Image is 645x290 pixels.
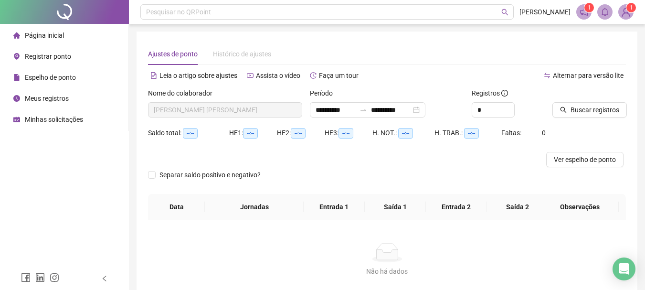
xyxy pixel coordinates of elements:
span: BRUNA LORRANE PROFIRO DE SOUZA [154,103,296,117]
div: H. NOT.: [372,128,434,139]
span: Buscar registros [571,105,619,115]
span: Página inicial [25,32,64,39]
span: Meus registros [25,95,69,102]
span: file-text [150,72,157,79]
span: Separar saldo positivo e negativo? [156,170,264,180]
span: info-circle [501,90,508,97]
th: Saída 2 [487,194,548,220]
span: Minhas solicitações [25,116,83,123]
span: Registrar ponto [25,53,71,60]
span: history [310,72,317,79]
span: Histórico de ajustes [213,50,271,58]
sup: 1 [584,3,594,12]
span: search [560,107,567,113]
span: schedule [13,116,20,123]
span: Ver espelho de ponto [554,154,616,165]
th: Entrada 2 [426,194,487,220]
span: bell [601,8,609,16]
button: Ver espelho de ponto [546,152,624,167]
th: Saída 1 [365,194,426,220]
th: Data [148,194,205,220]
span: Ajustes de ponto [148,50,198,58]
span: clock-circle [13,95,20,102]
span: Faça um tour [319,72,359,79]
span: --:-- [183,128,198,139]
div: HE 3: [325,128,372,139]
div: H. TRAB.: [434,128,501,139]
span: [PERSON_NAME] [519,7,571,17]
th: Entrada 1 [304,194,365,220]
span: Registros [472,88,508,98]
div: Open Intercom Messenger [613,258,635,280]
th: Observações [541,194,619,220]
span: linkedin [35,273,45,282]
div: Não há dados [159,266,614,277]
span: to [360,106,367,114]
button: Buscar registros [552,102,627,118]
span: --:-- [338,128,353,139]
span: search [501,9,508,16]
span: environment [13,53,20,60]
span: notification [580,8,588,16]
span: 1 [588,4,591,11]
span: Assista o vídeo [256,72,300,79]
span: Espelho de ponto [25,74,76,81]
label: Período [310,88,339,98]
span: 0 [542,129,546,137]
span: facebook [21,273,31,282]
span: instagram [50,273,59,282]
span: home [13,32,20,39]
span: swap-right [360,106,367,114]
span: left [101,275,108,282]
label: Nome do colaborador [148,88,219,98]
span: 1 [630,4,633,11]
th: Jornadas [205,194,303,220]
span: Faltas: [501,129,523,137]
span: --:-- [398,128,413,139]
span: --:-- [243,128,258,139]
span: file [13,74,20,81]
span: Leia o artigo sobre ajustes [159,72,237,79]
span: Observações [549,202,611,212]
span: --:-- [291,128,306,139]
span: swap [544,72,550,79]
span: youtube [247,72,254,79]
span: --:-- [464,128,479,139]
div: Saldo total: [148,128,229,139]
sup: Atualize o seu contato no menu Meus Dados [626,3,636,12]
img: 90492 [619,5,633,19]
div: HE 2: [277,128,325,139]
div: HE 1: [229,128,277,139]
span: Alternar para versão lite [553,72,624,79]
